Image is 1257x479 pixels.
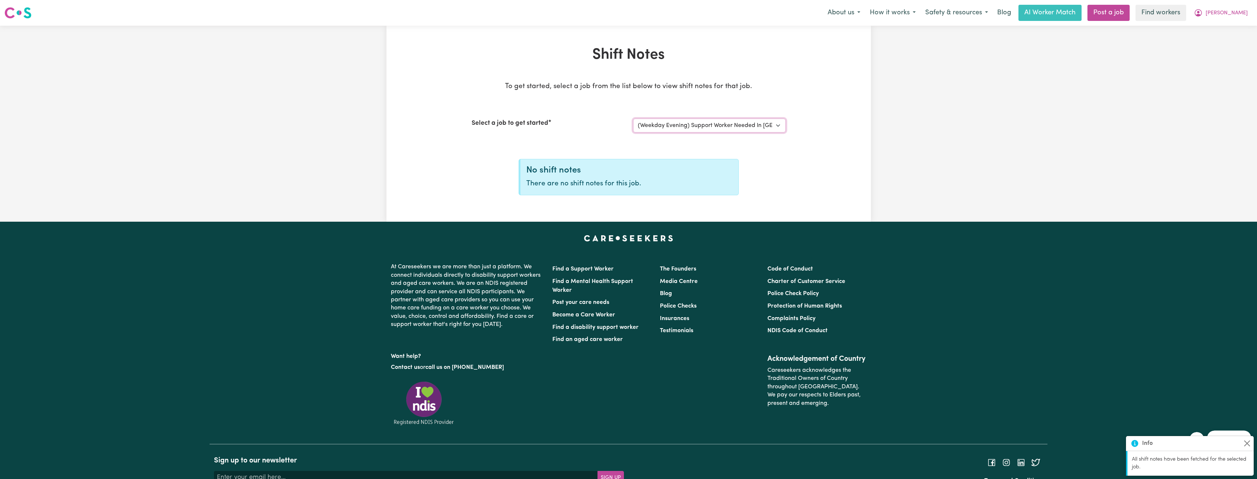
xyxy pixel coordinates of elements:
a: Post a job [1087,5,1130,21]
p: There are no shift notes for this job. [526,179,733,189]
a: Police Check Policy [767,291,819,297]
span: Need any help? [4,5,44,11]
a: call us on [PHONE_NUMBER] [425,364,504,370]
h2: Acknowledgement of Country [767,355,866,363]
a: Protection of Human Rights [767,303,842,309]
a: Careseekers home page [584,235,673,241]
h2: Sign up to our newsletter [214,456,624,465]
p: To get started, select a job from the list below to view shift notes for that job. [472,81,786,92]
img: Registered NDIS provider [391,380,457,426]
iframe: Message from company [1207,431,1251,447]
button: My Account [1189,5,1253,21]
a: Charter of Customer Service [767,279,845,284]
a: Blog [993,5,1016,21]
a: AI Worker Match [1018,5,1082,21]
a: Become a Care Worker [552,312,615,318]
a: Find a Support Worker [552,266,614,272]
a: Complaints Policy [767,316,815,322]
p: or [391,360,544,374]
a: Follow Careseekers on Twitter [1031,460,1040,465]
a: Find an aged care worker [552,337,623,342]
h1: Shift Notes [472,46,786,64]
a: Media Centre [660,279,698,284]
a: Insurances [660,316,689,322]
span: [PERSON_NAME] [1206,9,1248,17]
button: About us [823,5,865,21]
a: Follow Careseekers on Instagram [1002,460,1011,465]
button: How it works [865,5,920,21]
p: Careseekers acknowledges the Traditional Owners of Country throughout [GEOGRAPHIC_DATA]. We pay o... [767,363,866,410]
p: All shift notes have been fetched for the selected job. [1132,456,1249,471]
a: Post your care needs [552,300,609,305]
a: Police Checks [660,303,697,309]
a: Contact us [391,364,420,370]
a: Find workers [1136,5,1186,21]
a: NDIS Code of Conduct [767,328,828,334]
strong: Info [1142,439,1153,448]
a: Follow Careseekers on Facebook [987,460,996,465]
label: Select a job to get started [472,119,548,128]
a: The Founders [660,266,696,272]
a: Find a Mental Health Support Worker [552,279,633,293]
a: Follow Careseekers on LinkedIn [1017,460,1025,465]
div: No shift notes [526,165,733,176]
p: Want help? [391,349,544,360]
a: Blog [660,291,672,297]
img: Careseekers logo [4,6,32,19]
p: At Careseekers we are more than just a platform. We connect individuals directly to disability su... [391,260,544,331]
button: Close [1243,439,1251,448]
iframe: Close message [1189,432,1204,447]
a: Testimonials [660,328,693,334]
a: Code of Conduct [767,266,813,272]
a: Find a disability support worker [552,324,639,330]
button: Safety & resources [920,5,993,21]
a: Careseekers logo [4,4,32,21]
